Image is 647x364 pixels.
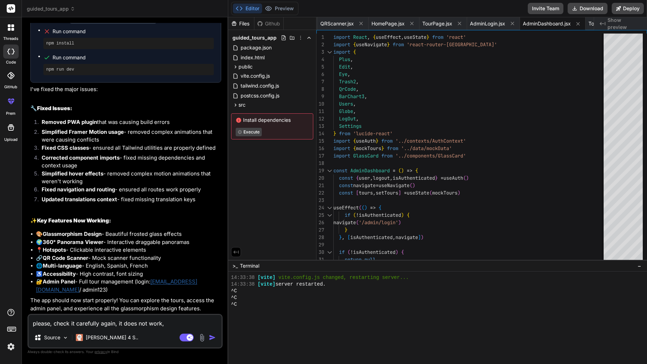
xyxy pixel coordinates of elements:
[231,281,255,288] span: 14:33:38
[636,260,643,271] button: −
[43,270,76,277] strong: Accessibility
[36,238,221,246] li: 🌍 - Interactive draggable panoramas
[209,334,216,341] img: icon
[333,41,350,48] span: import
[410,182,412,189] span: (
[356,86,359,92] span: ,
[36,154,221,170] li: - fixed missing dependencies and context usage
[356,145,381,151] span: mockTours
[356,212,359,218] span: !
[4,84,17,90] label: GitHub
[316,197,324,204] div: 23
[443,175,463,181] span: useAuth
[43,255,88,261] strong: QR Code Scanner
[6,111,16,117] label: prem
[46,67,211,72] pre: npm run dev
[381,138,393,144] span: from
[339,182,353,189] span: const
[76,334,83,341] img: Claude 4 Sonnet
[353,182,376,189] span: navigate
[62,335,68,341] img: Pick Models
[356,115,359,122] span: ,
[364,93,367,100] span: ,
[359,212,401,218] span: isAuthenticated
[30,85,221,94] p: I've fixed the major issues:
[333,204,359,211] span: useEffect
[339,108,353,114] span: Globe
[353,130,393,137] span: 'lucide-react'
[381,153,393,159] span: from
[325,249,334,256] div: Click to collapse the range.
[3,36,18,42] label: threads
[316,137,324,145] div: 15
[395,234,418,240] span: navigate
[393,175,435,181] span: isAuthenticated
[364,204,367,211] span: )
[353,249,395,255] span: isAuthenticated
[407,212,410,218] span: {
[393,234,395,240] span: ,
[398,190,401,196] span: ]
[347,249,350,255] span: (
[612,3,644,14] button: Deploy
[353,49,356,55] span: {
[353,34,367,40] span: React
[240,262,259,269] span: Terminal
[353,138,356,144] span: {
[371,20,405,27] span: HomePage.jsx
[339,101,353,107] span: Users
[470,20,505,27] span: AdminLogin.jsx
[339,115,356,122] span: LogOut
[362,204,364,211] span: (
[381,145,384,151] span: }
[441,175,443,181] span: =
[398,219,401,226] span: )
[339,56,350,62] span: Plus
[316,115,324,123] div: 12
[95,350,107,354] span: privacy
[350,249,353,255] span: !
[359,219,398,226] span: '/admin/login'
[316,226,324,234] div: 27
[36,270,221,278] li: ♿ - High contrast, font sizing
[356,138,376,144] span: useAuth
[333,145,350,151] span: import
[401,212,404,218] span: )
[353,153,379,159] span: GlassCard
[53,28,214,35] span: Run command
[523,20,571,27] span: AdminDashboard.jsx
[240,82,280,90] span: tailwind.config.js
[316,85,324,93] div: 8
[463,175,466,181] span: (
[356,219,359,226] span: (
[44,334,60,341] p: Source
[86,334,138,341] p: [PERSON_NAME] 4 S..
[588,20,619,27] span: TourEditor.jsx
[238,101,246,108] span: src
[353,145,356,151] span: {
[359,204,362,211] span: (
[339,175,353,181] span: const
[370,204,376,211] span: =>
[373,175,390,181] span: logout
[607,17,641,31] span: Show preview
[43,278,75,285] strong: Admin Panel
[339,86,356,92] span: QrCode
[316,108,324,115] div: 11
[316,204,324,211] div: 24
[370,175,373,181] span: ,
[379,204,381,211] span: {
[42,186,115,193] strong: Fixed navigation and routing
[316,34,324,41] div: 1
[379,182,410,189] span: useNavigate
[325,167,334,174] div: Click to collapse the range.
[458,190,460,196] span: )
[320,20,354,27] span: QRScanner.jsx
[53,54,214,61] span: Run command
[36,196,221,205] li: - fixed missing translation keys
[333,167,347,174] span: const
[316,256,324,263] div: 31
[422,20,452,27] span: TourPage.jsx
[466,175,469,181] span: )
[395,249,398,255] span: )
